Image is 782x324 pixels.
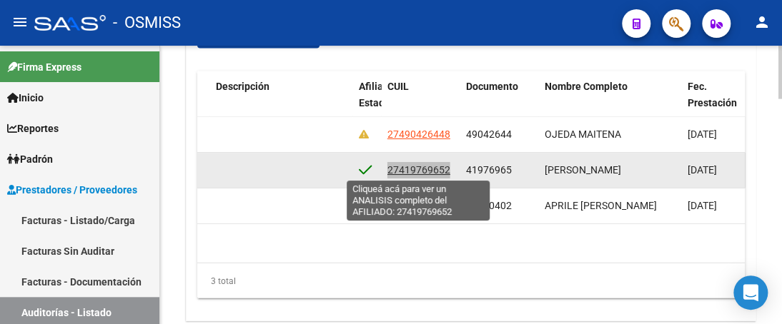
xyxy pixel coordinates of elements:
[7,121,59,136] span: Reportes
[466,81,518,92] span: Documento
[466,200,512,211] span: 54450402
[7,151,53,167] span: Padrón
[210,71,353,134] datatable-header-cell: Descripción
[387,81,409,92] span: CUIL
[539,71,682,134] datatable-header-cell: Nombre Completo
[753,14,771,31] mat-icon: person
[7,90,44,106] span: Inicio
[197,263,745,299] div: 3 total
[7,182,137,198] span: Prestadores / Proveedores
[545,128,621,140] span: OJEDA MAITENA
[545,164,621,176] span: [PERSON_NAME]
[387,128,450,140] span: 27490426448
[216,81,269,92] span: Descripción
[545,81,628,92] span: Nombre Completo
[7,59,81,75] span: Firma Express
[460,71,539,134] datatable-header-cell: Documento
[466,164,512,176] span: 41976965
[688,200,717,211] span: [DATE]
[359,81,395,108] span: Afiliado Estado
[688,81,737,108] span: Fec. Prestación
[682,71,761,134] datatable-header-cell: Fec. Prestación
[382,71,460,134] datatable-header-cell: CUIL
[387,200,450,211] span: 27544504024
[387,164,450,176] span: 27419769652
[113,7,181,39] span: - OSMISS
[688,128,717,140] span: [DATE]
[11,14,29,31] mat-icon: menu
[466,128,512,140] span: 49042644
[688,164,717,176] span: [DATE]
[733,275,768,310] div: Open Intercom Messenger
[353,71,382,134] datatable-header-cell: Afiliado Estado
[545,200,657,211] span: APRILE [PERSON_NAME]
